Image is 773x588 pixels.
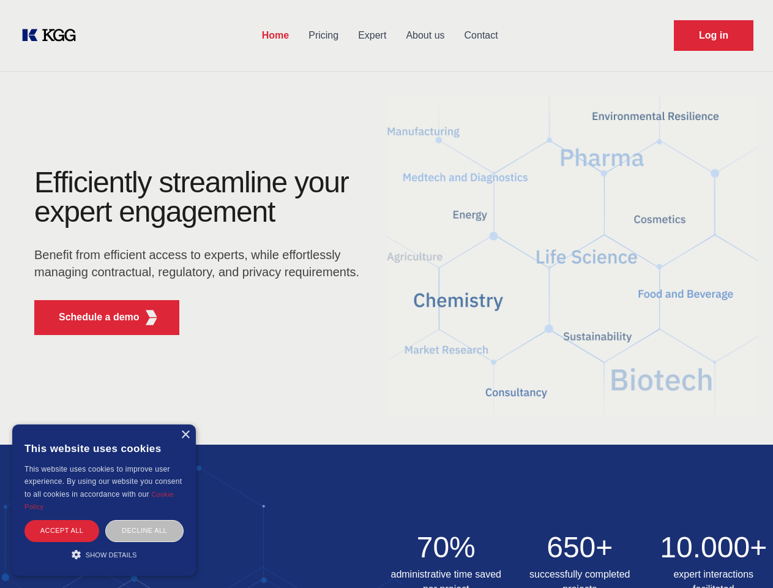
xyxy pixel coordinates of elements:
a: Home [252,20,299,51]
h2: 650+ [520,533,640,562]
button: Schedule a demoKGG Fifth Element RED [34,300,179,335]
a: About us [396,20,454,51]
p: Benefit from efficient access to experts, while effortlessly managing contractual, regulatory, an... [34,246,367,281]
a: Request Demo [674,20,753,51]
a: Contact [455,20,508,51]
div: This website uses cookies [24,434,184,463]
h1: Efficiently streamline your expert engagement [34,168,367,227]
iframe: Chat Widget [712,529,773,588]
img: KGG Fifth Element RED [387,80,759,432]
p: Schedule a demo [59,310,140,325]
div: Close [181,431,190,440]
div: Decline all [105,520,184,541]
a: KOL Knowledge Platform: Talk to Key External Experts (KEE) [20,26,86,45]
span: This website uses cookies to improve user experience. By using our website you consent to all coo... [24,465,182,499]
div: Accept all [24,520,99,541]
span: Show details [86,551,137,559]
div: Show details [24,548,184,560]
a: Expert [348,20,396,51]
img: KGG Fifth Element RED [144,310,159,325]
a: Pricing [299,20,348,51]
a: Cookie Policy [24,491,174,510]
h2: 70% [387,533,506,562]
